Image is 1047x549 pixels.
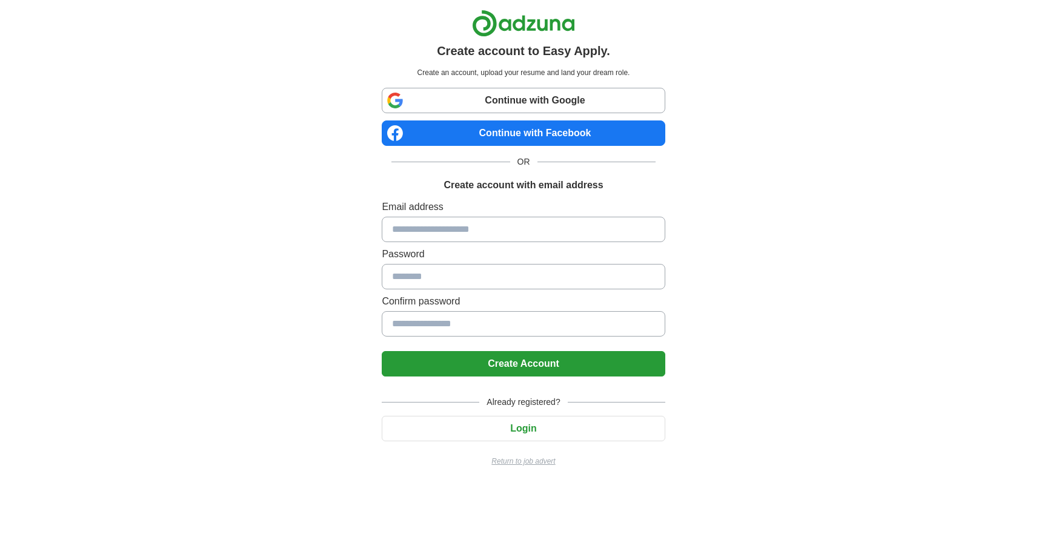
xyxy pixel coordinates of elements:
[382,88,665,113] a: Continue with Google
[382,294,665,309] label: Confirm password
[472,10,575,37] img: Adzuna logo
[384,67,662,78] p: Create an account, upload your resume and land your dream role.
[382,351,665,376] button: Create Account
[382,423,665,433] a: Login
[382,120,665,146] a: Continue with Facebook
[382,456,665,467] a: Return to job advert
[479,396,567,409] span: Already registered?
[382,416,665,441] button: Login
[382,200,665,214] label: Email address
[382,247,665,261] label: Password
[437,42,610,60] h1: Create account to Easy Apply.
[444,178,603,192] h1: Create account with email address
[510,156,537,168] span: OR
